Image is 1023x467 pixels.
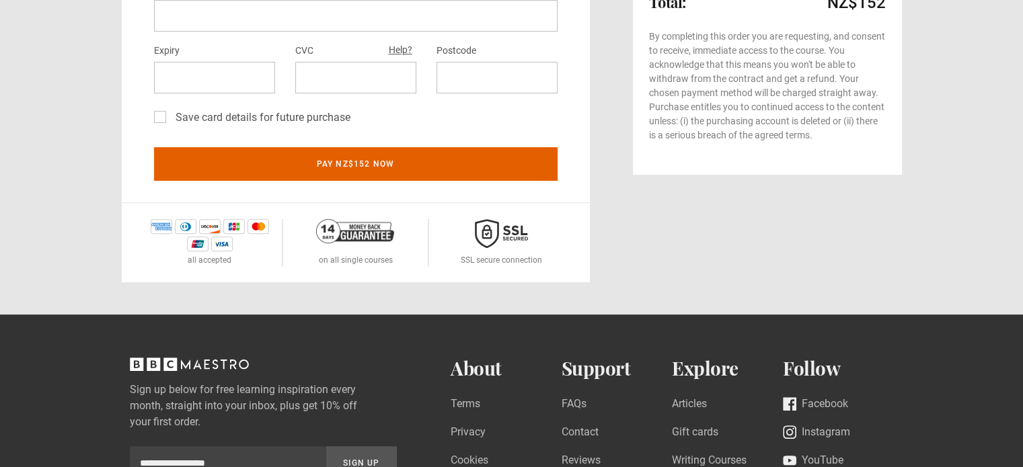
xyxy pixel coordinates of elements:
img: unionpay [187,237,209,251]
h2: Follow [783,357,894,380]
img: 14-day-money-back-guarantee-42d24aedb5115c0ff13b.png [316,219,394,243]
img: visa [211,237,233,251]
a: Instagram [783,424,850,442]
iframe: Secure CVC input frame [306,71,406,84]
img: jcb [223,219,245,234]
svg: BBC Maestro, back to top [130,357,249,371]
h2: About [451,357,562,380]
h2: Support [562,357,673,380]
a: Contact [562,424,599,442]
label: Save card details for future purchase [170,110,350,126]
label: Expiry [154,43,180,59]
img: mastercard [248,219,269,234]
button: Help? [385,42,416,59]
a: Privacy [451,424,486,442]
iframe: Secure card number input frame [165,9,547,22]
p: on all single courses [318,254,392,266]
p: SSL secure connection [461,254,542,266]
label: CVC [295,43,313,59]
iframe: Secure postal code input frame [447,71,547,84]
h2: Explore [672,357,783,380]
button: Pay NZ$152 now [154,147,558,181]
label: Postcode [437,43,476,59]
a: Terms [451,396,480,414]
a: Articles [672,396,707,414]
img: diners [175,219,196,234]
a: FAQs [562,396,586,414]
a: Gift cards [672,424,718,442]
img: amex [151,219,172,234]
a: Facebook [783,396,848,414]
img: discover [199,219,221,234]
iframe: Secure expiration date input frame [165,71,264,84]
a: BBC Maestro, back to top [130,362,249,375]
label: Sign up below for free learning inspiration every month, straight into your inbox, plus get 10% o... [130,382,397,430]
p: By completing this order you are requesting, and consent to receive, immediate access to the cour... [649,30,886,142]
p: all accepted [188,254,231,266]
